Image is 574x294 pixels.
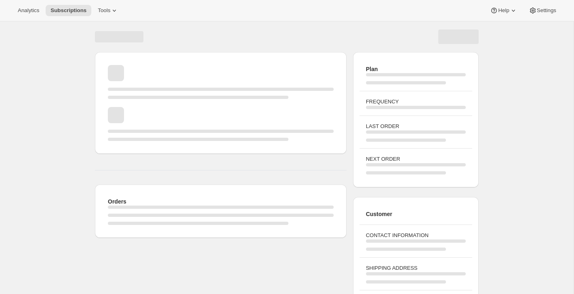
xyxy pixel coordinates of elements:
span: Tools [98,7,110,14]
button: Tools [93,5,123,16]
h3: FREQUENCY [366,98,466,106]
button: Settings [524,5,561,16]
h3: LAST ORDER [366,122,466,130]
button: Analytics [13,5,44,16]
h3: NEXT ORDER [366,155,466,163]
h2: Customer [366,210,466,218]
span: Help [498,7,509,14]
h2: Orders [108,197,334,206]
span: Settings [537,7,556,14]
span: Subscriptions [50,7,86,14]
h3: CONTACT INFORMATION [366,231,466,239]
h3: SHIPPING ADDRESS [366,264,466,272]
button: Help [485,5,522,16]
h2: Plan [366,65,466,73]
button: Subscriptions [46,5,91,16]
span: Analytics [18,7,39,14]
